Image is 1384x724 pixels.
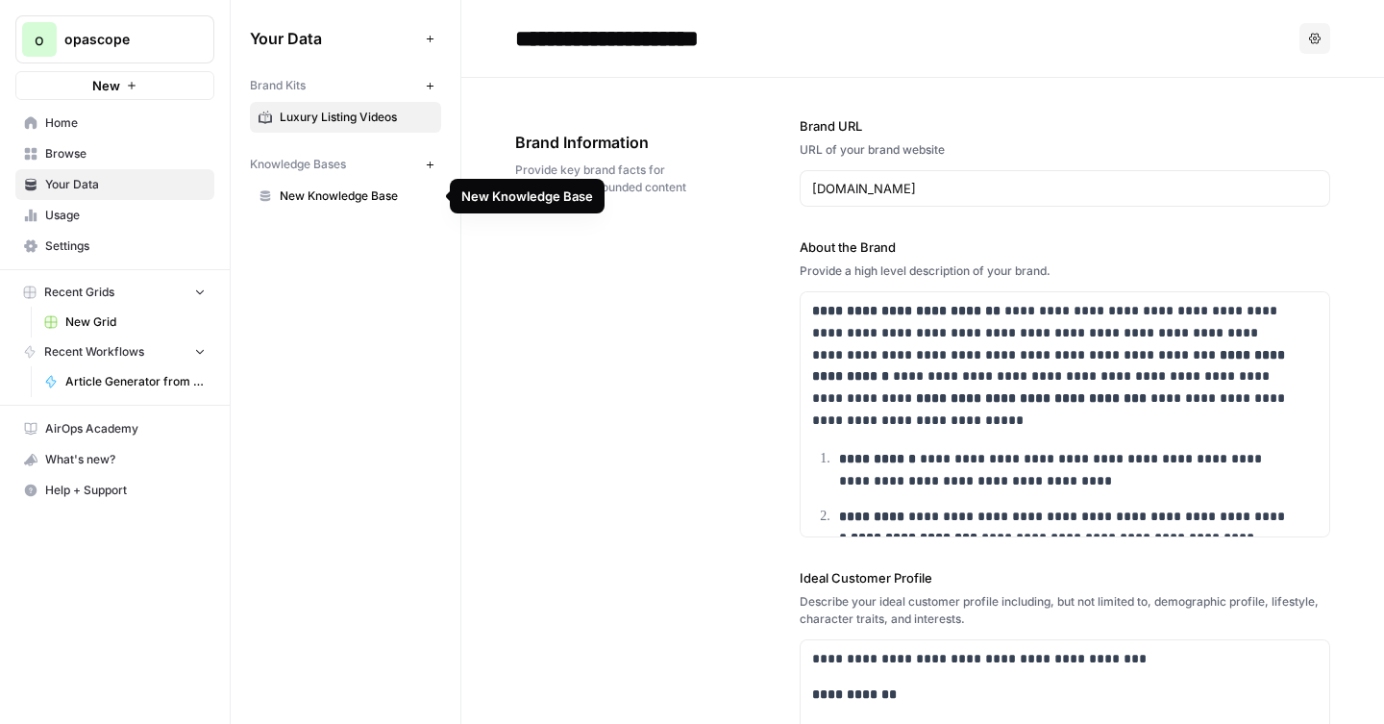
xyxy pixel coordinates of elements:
[65,313,206,331] span: New Grid
[812,179,1318,198] input: www.sundaysoccer.com
[15,444,214,475] button: What's new?
[45,420,206,437] span: AirOps Academy
[800,116,1330,136] label: Brand URL
[250,27,418,50] span: Your Data
[250,102,441,133] a: Luxury Listing Videos
[45,176,206,193] span: Your Data
[16,445,213,474] div: What's new?
[45,482,206,499] span: Help + Support
[15,138,214,169] a: Browse
[36,366,214,397] a: Article Generator from KW
[280,187,432,205] span: New Knowledge Base
[44,284,114,301] span: Recent Grids
[250,77,306,94] span: Brand Kits
[15,169,214,200] a: Your Data
[15,15,214,63] button: Workspace: opascope
[15,231,214,262] a: Settings
[45,145,206,162] span: Browse
[280,109,432,126] span: Luxury Listing Videos
[515,162,692,213] span: Provide key brand facts for accurate and grounded content creation.
[515,131,692,154] span: Brand Information
[800,262,1330,280] div: Provide a high level description of your brand.
[45,114,206,132] span: Home
[45,207,206,224] span: Usage
[15,337,214,366] button: Recent Workflows
[44,343,144,361] span: Recent Workflows
[15,200,214,231] a: Usage
[15,413,214,444] a: AirOps Academy
[15,278,214,307] button: Recent Grids
[45,237,206,255] span: Settings
[15,71,214,100] button: New
[800,141,1330,159] div: URL of your brand website
[800,237,1330,257] label: About the Brand
[800,593,1330,628] div: Describe your ideal customer profile including, but not limited to, demographic profile, lifestyl...
[250,181,441,212] a: New Knowledge Base
[35,28,44,51] span: o
[36,307,214,337] a: New Grid
[64,30,181,49] span: opascope
[250,156,346,173] span: Knowledge Bases
[92,76,120,95] span: New
[15,108,214,138] a: Home
[65,373,206,390] span: Article Generator from KW
[15,475,214,506] button: Help + Support
[800,568,1330,587] label: Ideal Customer Profile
